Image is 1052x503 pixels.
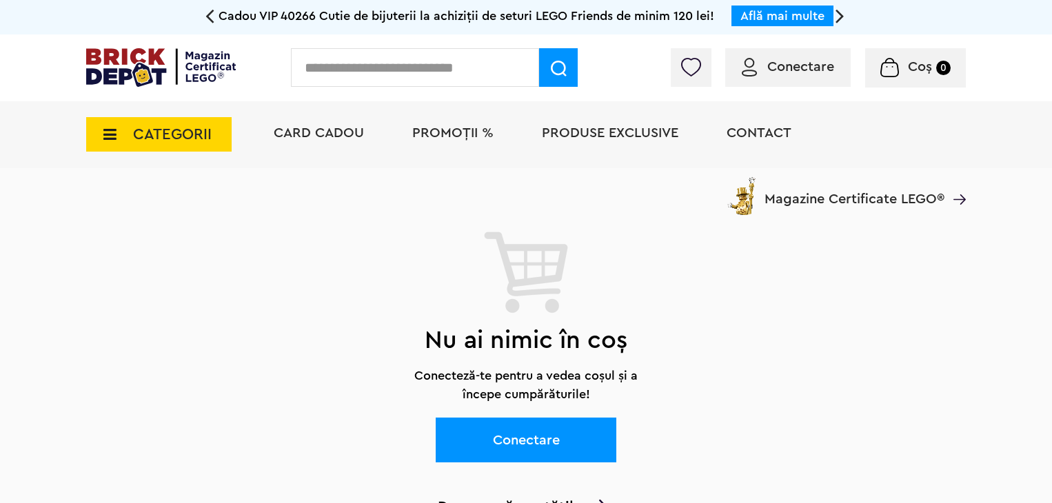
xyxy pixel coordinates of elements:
a: Produse exclusive [542,126,678,140]
h2: Nu ai nimic în coș [86,314,966,367]
a: Contact [727,126,791,140]
span: CATEGORII [133,127,212,142]
a: Conectare [436,418,616,462]
span: Coș [908,60,932,74]
a: PROMOȚII % [412,126,494,140]
p: Conecteză-te pentru a vedea coșul și a începe cumpărăturile! [401,367,651,404]
a: Card Cadou [274,126,364,140]
span: Cadou VIP 40266 Cutie de bijuterii la achiziții de seturi LEGO Friends de minim 120 lei! [219,10,714,22]
small: 0 [936,61,951,75]
a: Află mai multe [740,10,825,22]
a: Conectare [742,60,834,74]
span: Conectare [767,60,834,74]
